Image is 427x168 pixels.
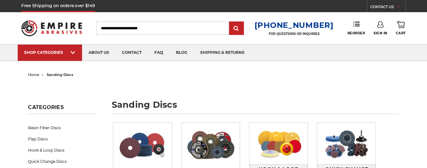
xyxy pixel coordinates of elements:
h5: Categories [28,104,97,114]
a: Hook & Loop Discs [28,145,97,156]
a: shipping & returns [194,45,251,61]
input: Submit [230,22,243,35]
a: faq [148,45,170,61]
span: Cart [396,31,405,35]
img: Hook & Loop Discs [249,123,308,164]
img: Flap Discs [181,125,240,166]
img: Quick Change Discs [317,123,376,164]
a: Resin Fiber Discs [28,122,97,133]
img: Resin Fiber Discs [113,125,172,166]
p: FOR QUESTIONS OR INQUIRIES [255,32,334,36]
img: Empire Abrasives [21,16,82,40]
a: contact [116,45,148,61]
a: Cart [396,21,405,35]
div: SHOP CATEGORIES [24,50,76,55]
span: Reorder [348,31,365,35]
a: about us [82,45,116,61]
span: sanding discs [47,72,73,77]
a: Flap Discs [28,133,97,145]
a: Reorder [348,21,365,35]
a: CONTACT US [370,3,405,12]
span: Sign In [374,31,387,35]
a: home [28,72,39,77]
a: [PHONE_NUMBER] [255,21,334,30]
a: blog [170,45,194,61]
a: Quick Change Discs [28,156,97,167]
h1: sanding discs [112,100,399,114]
